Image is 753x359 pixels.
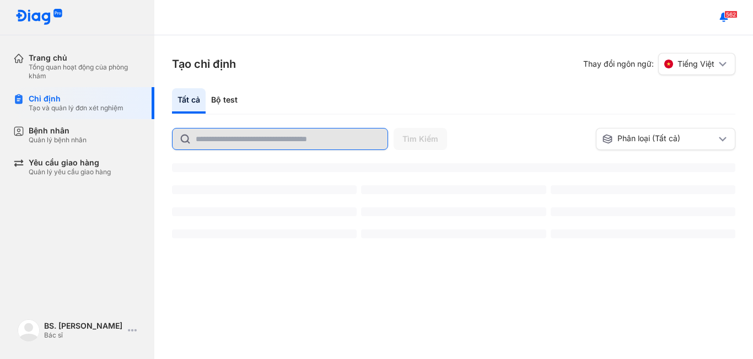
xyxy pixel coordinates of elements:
[172,185,357,194] span: ‌
[551,185,735,194] span: ‌
[44,321,123,331] div: BS. [PERSON_NAME]
[361,185,546,194] span: ‌
[29,104,123,112] div: Tạo và quản lý đơn xét nghiệm
[206,88,243,114] div: Bộ test
[172,229,357,238] span: ‌
[15,9,63,26] img: logo
[29,158,111,168] div: Yêu cầu giao hàng
[29,94,123,104] div: Chỉ định
[394,128,447,150] button: Tìm Kiếm
[724,10,738,18] span: 562
[172,207,357,216] span: ‌
[583,53,735,75] div: Thay đổi ngôn ngữ:
[551,207,735,216] span: ‌
[29,136,87,144] div: Quản lý bệnh nhân
[29,126,87,136] div: Bệnh nhân
[172,88,206,114] div: Tất cả
[361,207,546,216] span: ‌
[29,53,141,63] div: Trang chủ
[18,319,40,341] img: logo
[29,63,141,81] div: Tổng quan hoạt động của phòng khám
[172,163,735,172] span: ‌
[172,56,236,72] h3: Tạo chỉ định
[29,168,111,176] div: Quản lý yêu cầu giao hàng
[551,229,735,238] span: ‌
[44,331,123,340] div: Bác sĩ
[361,229,546,238] span: ‌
